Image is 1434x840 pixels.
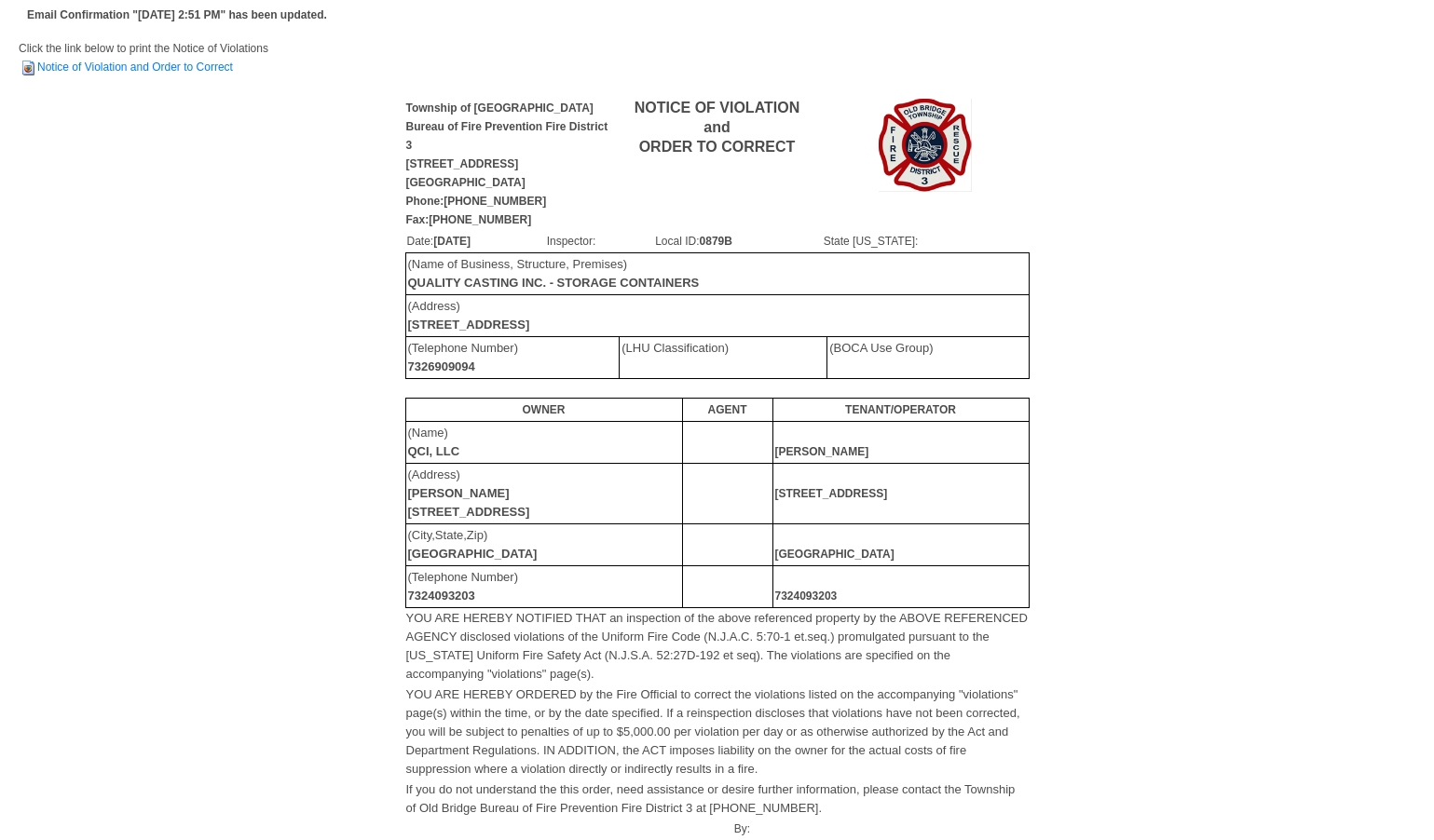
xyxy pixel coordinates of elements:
[408,444,460,458] b: QCI, LLC
[700,235,732,248] b: 0879B
[19,42,268,74] span: Click the link below to print the Notice of Violations
[829,341,933,355] font: (BOCA Use Group)
[408,589,475,603] b: 7324093203
[19,59,37,77] img: HTML Document
[406,102,608,226] b: Township of [GEOGRAPHIC_DATA] Bureau of Fire Prevention Fire District 3 [STREET_ADDRESS] [GEOGRAP...
[408,299,530,332] font: (Address)
[823,231,1029,251] td: State [US_STATE]:
[408,528,538,561] font: (City,State,Zip)
[406,231,546,251] td: Date:
[654,231,823,251] td: Local ID:
[408,276,700,290] b: QUALITY CASTING INC. - STORAGE CONTAINERS
[408,426,460,458] font: (Name)
[19,61,233,74] a: Notice of Violation and Order to Correct
[433,235,471,248] b: [DATE]
[635,100,799,155] b: NOTICE OF VIOLATION and ORDER TO CORRECT
[621,341,729,355] font: (LHU Classification)
[775,487,888,500] b: [STREET_ADDRESS]
[546,231,655,251] td: Inspector:
[408,359,475,373] b: 7326909094
[775,548,895,561] b: [GEOGRAPHIC_DATA]
[523,403,566,416] b: OWNER
[408,570,519,603] font: (Telephone Number)
[775,445,869,458] b: [PERSON_NAME]
[845,403,956,416] b: TENANT/OPERATOR
[406,687,1020,776] font: YOU ARE HEREBY ORDERED by the Fire Official to correct the violations listed on the accompanying ...
[406,611,1028,681] font: YOU ARE HEREBY NOTIFIED THAT an inspection of the above referenced property by the ABOVE REFERENC...
[708,403,747,416] b: AGENT
[408,318,530,332] b: [STREET_ADDRESS]
[24,3,330,27] td: Email Confirmation "[DATE] 2:51 PM" has been updated.
[408,547,538,561] b: [GEOGRAPHIC_DATA]
[775,589,838,603] b: 7324093203
[408,341,519,373] font: (Telephone Number)
[408,467,530,519] font: (Address)
[406,782,1016,815] font: If you do not understand the this order, need assistance or desire further information, please co...
[408,257,700,290] font: (Name of Business, Structure, Premises)
[408,486,530,519] b: [PERSON_NAME] [STREET_ADDRESS]
[879,99,972,192] img: Image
